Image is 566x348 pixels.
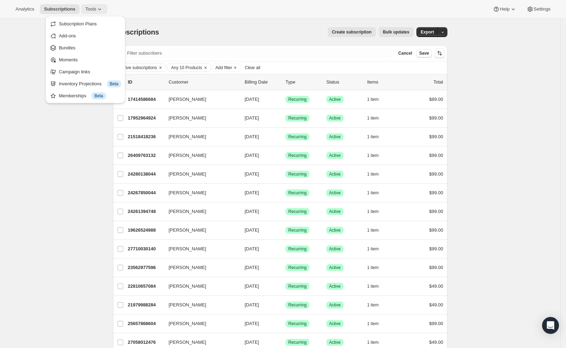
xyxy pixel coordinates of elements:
[245,115,259,121] span: [DATE]
[367,302,379,308] span: 1 item
[164,150,235,161] button: [PERSON_NAME]
[288,302,307,308] span: Recurring
[367,300,386,310] button: 1 item
[534,6,551,12] span: Settings
[164,225,235,236] button: [PERSON_NAME]
[429,97,443,102] span: $89.00
[429,283,443,289] span: $49.00
[245,153,259,158] span: [DATE]
[367,190,379,196] span: 1 item
[128,300,443,310] div: 21979988284[PERSON_NAME][DATE]SuccessRecurringSuccessActive1 item$49.00
[128,169,443,179] div: 24280138044[PERSON_NAME][DATE]SuccessRecurringSuccessActive1 item$99.00
[329,321,341,326] span: Active
[367,265,379,270] span: 1 item
[128,319,443,329] div: 25657868604[PERSON_NAME][DATE]SuccessRecurringSuccessActive1 item$99.00
[169,339,206,346] span: [PERSON_NAME]
[329,115,341,121] span: Active
[245,265,259,270] span: [DATE]
[245,340,259,345] span: [DATE]
[59,45,75,50] span: Bundles
[416,27,438,37] button: Export
[434,79,443,86] p: Total
[429,246,443,251] span: $99.00
[128,337,443,347] div: 27058012476[PERSON_NAME][DATE]SuccessRecurringSuccessActive1 item$49.00
[245,190,259,195] span: [DATE]
[383,29,409,35] span: Bulk updates
[202,64,209,72] button: Clear
[128,115,163,122] p: 17952964924
[329,171,341,177] span: Active
[128,320,163,327] p: 25657868604
[169,133,206,140] span: [PERSON_NAME]
[367,283,379,289] span: 1 item
[48,66,123,77] button: Campaign links
[542,317,559,334] div: Open Intercom Messenger
[329,190,341,196] span: Active
[164,262,235,273] button: [PERSON_NAME]
[329,302,341,308] span: Active
[164,112,235,124] button: [PERSON_NAME]
[157,64,164,72] button: Clear
[94,93,103,99] span: Beta
[367,169,386,179] button: 1 item
[367,115,379,121] span: 1 item
[429,302,443,307] span: $49.00
[128,113,443,123] div: 17952964924[PERSON_NAME][DATE]SuccessRecurringSuccessActive1 item$99.00
[367,207,386,216] button: 1 item
[398,50,412,56] span: Cancel
[429,153,443,158] span: $99.00
[367,134,379,140] span: 1 item
[429,190,443,195] span: $99.00
[245,65,260,71] span: Clear all
[288,190,307,196] span: Recurring
[11,4,38,14] button: Analytics
[128,301,163,309] p: 21979988284
[245,321,259,326] span: [DATE]
[128,264,163,271] p: 23562977596
[48,18,123,29] button: Subscription Plans
[59,21,97,26] span: Subscription Plans
[128,133,163,140] p: 21518418236
[288,115,307,121] span: Recurring
[169,245,206,252] span: [PERSON_NAME]
[328,27,376,37] button: Create subscription
[215,65,232,71] span: Add filter
[169,96,206,103] span: [PERSON_NAME]
[212,63,240,72] button: Add filter
[128,132,443,142] div: 21518418236[PERSON_NAME][DATE]SuccessRecurringSuccessActive1 item$99.00
[110,81,119,87] span: Beta
[128,244,443,254] div: 27710030140[PERSON_NAME][DATE]SuccessRecurringSuccessActive1 item$99.00
[367,340,379,345] span: 1 item
[169,115,206,122] span: [PERSON_NAME]
[435,48,445,58] button: Sort the results
[367,132,386,142] button: 1 item
[288,97,307,102] span: Recurring
[128,96,163,103] p: 17414586684
[169,208,206,215] span: [PERSON_NAME]
[522,4,555,14] button: Settings
[429,171,443,177] span: $99.00
[429,265,443,270] span: $99.00
[500,6,509,12] span: Help
[48,90,123,101] button: Memberships
[489,4,521,14] button: Help
[367,209,379,214] span: 1 item
[164,281,235,292] button: [PERSON_NAME]
[367,171,379,177] span: 1 item
[288,171,307,177] span: Recurring
[128,151,443,160] div: 26409763132[PERSON_NAME][DATE]SuccessRecurringSuccessActive1 item$99.00
[127,48,391,58] input: Filter subscribers
[329,246,341,252] span: Active
[429,321,443,326] span: $99.00
[128,225,443,235] div: 19626524988[PERSON_NAME][DATE]SuccessRecurringSuccessActive1 item$99.00
[245,246,259,251] span: [DATE]
[367,227,379,233] span: 1 item
[288,321,307,326] span: Recurring
[245,134,259,139] span: [DATE]
[367,281,386,291] button: 1 item
[40,4,80,14] button: Subscriptions
[128,208,163,215] p: 24261394748
[59,69,90,74] span: Campaign links
[169,264,206,271] span: [PERSON_NAME]
[416,49,432,57] button: Save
